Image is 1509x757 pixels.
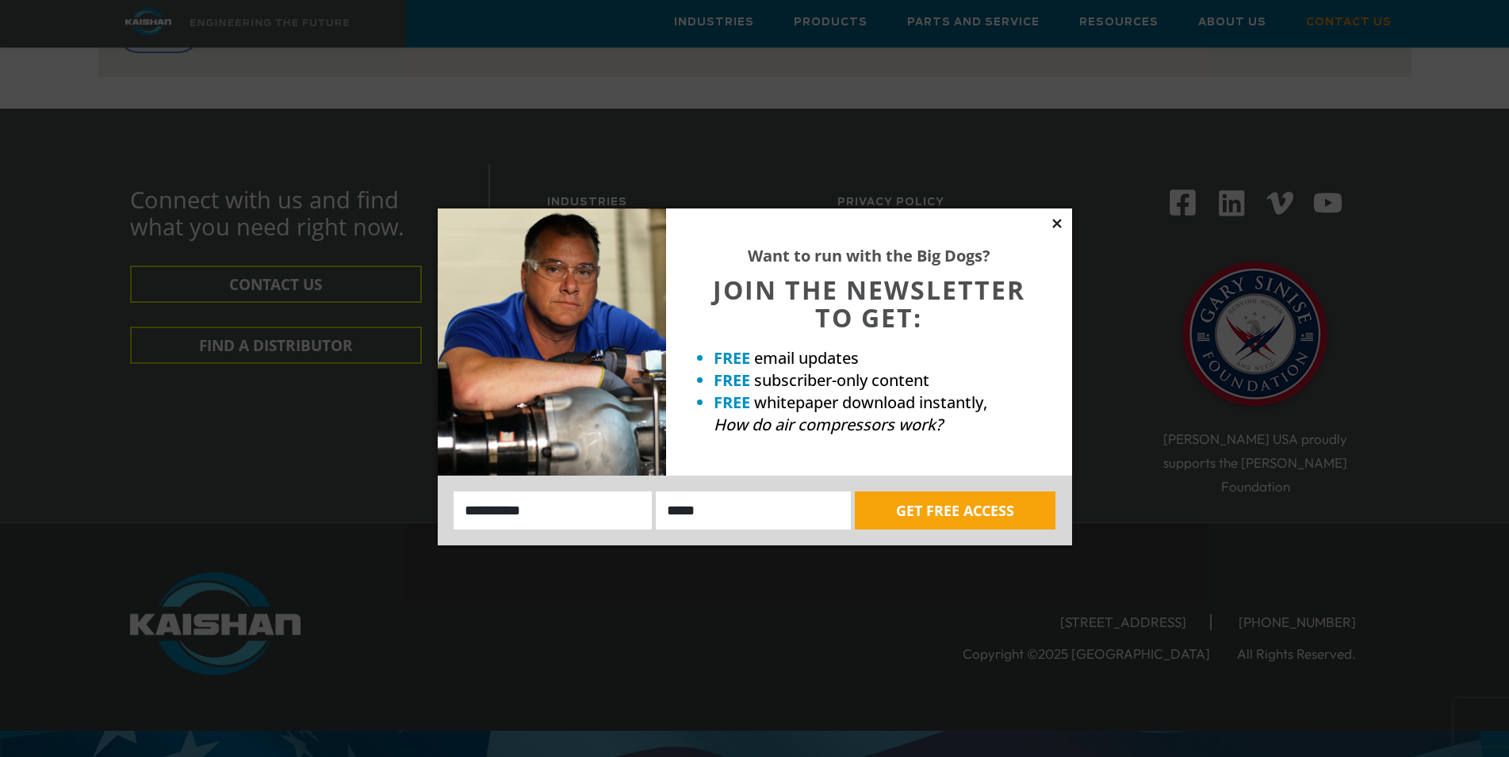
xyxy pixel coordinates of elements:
[714,392,750,413] strong: FREE
[713,273,1025,335] span: JOIN THE NEWSLETTER TO GET:
[748,245,990,266] strong: Want to run with the Big Dogs?
[754,347,859,369] span: email updates
[714,369,750,391] strong: FREE
[714,414,943,435] em: How do air compressors work?
[855,491,1055,530] button: GET FREE ACCESS
[454,491,653,530] input: Name:
[1050,216,1064,231] button: Close
[714,347,750,369] strong: FREE
[754,369,929,391] span: subscriber-only content
[656,491,851,530] input: Email
[754,392,987,413] span: whitepaper download instantly,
